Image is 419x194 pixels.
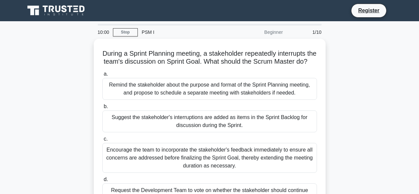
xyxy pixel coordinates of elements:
a: Stop [113,28,138,36]
div: Remind the stakeholder about the purpose and format of the Sprint Planning meeting, and propose t... [102,78,317,100]
div: Encourage the team to incorporate the stakeholder's feedback immediately to ensure all concerns a... [102,143,317,173]
div: Suggest the stakeholder's interruptions are added as items in the Sprint Backlog for discussion d... [102,110,317,132]
h5: During a Sprint Planning meeting, a stakeholder repeatedly interrupts the team's discussion on Sp... [102,49,318,66]
span: a. [104,71,108,77]
div: PSM I [138,26,229,39]
span: b. [104,103,108,109]
a: Register [354,6,383,15]
div: 1/10 [287,26,326,39]
div: 10:00 [94,26,113,39]
div: Beginner [229,26,287,39]
span: d. [104,176,108,182]
span: c. [104,136,108,142]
